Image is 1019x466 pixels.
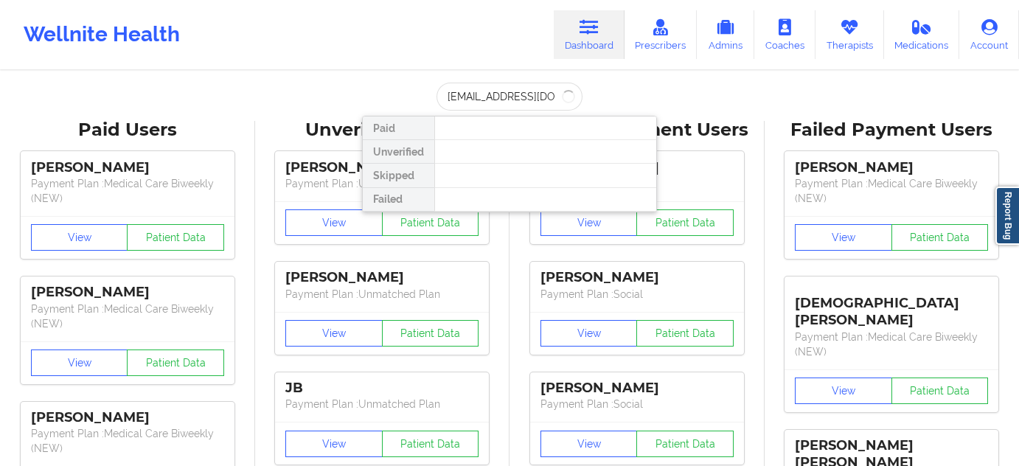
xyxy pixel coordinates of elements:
div: [PERSON_NAME] [31,409,224,426]
p: Payment Plan : Medical Care Biweekly (NEW) [795,330,988,359]
button: Patient Data [382,320,479,347]
div: Unverified Users [265,119,500,142]
div: [PERSON_NAME] [31,284,224,301]
button: Patient Data [636,431,734,457]
button: View [285,431,383,457]
a: Admins [697,10,754,59]
a: Prescribers [625,10,698,59]
p: Payment Plan : Medical Care Biweekly (NEW) [31,302,224,331]
div: [PERSON_NAME] [540,269,734,286]
p: Payment Plan : Medical Care Biweekly (NEW) [31,176,224,206]
button: View [540,431,638,457]
button: View [31,349,128,376]
button: View [795,378,892,404]
div: [PERSON_NAME] [285,269,479,286]
div: Paid Users [10,119,245,142]
button: View [285,209,383,236]
button: Patient Data [891,378,989,404]
button: Patient Data [636,320,734,347]
a: Coaches [754,10,815,59]
div: Unverified [363,140,434,164]
button: Patient Data [127,224,224,251]
button: Patient Data [636,209,734,236]
div: [PERSON_NAME] [795,159,988,176]
button: View [795,224,892,251]
div: [PERSON_NAME] [31,159,224,176]
a: Dashboard [554,10,625,59]
a: Medications [884,10,960,59]
div: Failed [363,188,434,212]
button: Patient Data [127,349,224,376]
div: [DEMOGRAPHIC_DATA][PERSON_NAME] [795,284,988,329]
div: [PERSON_NAME] [540,380,734,397]
p: Payment Plan : Medical Care Biweekly (NEW) [795,176,988,206]
button: View [540,320,638,347]
p: Payment Plan : Social [540,287,734,302]
p: Payment Plan : Unmatched Plan [285,287,479,302]
button: Patient Data [891,224,989,251]
div: [PERSON_NAME] [285,159,479,176]
p: Payment Plan : Unmatched Plan [285,397,479,411]
a: Account [959,10,1019,59]
a: Report Bug [995,187,1019,245]
div: Skipped [363,164,434,187]
button: Patient Data [382,209,479,236]
p: Payment Plan : Medical Care Biweekly (NEW) [31,426,224,456]
button: View [285,320,383,347]
div: Failed Payment Users [775,119,1009,142]
button: View [31,224,128,251]
div: JB [285,380,479,397]
a: Therapists [815,10,884,59]
button: Patient Data [382,431,479,457]
p: Payment Plan : Social [540,397,734,411]
button: View [540,209,638,236]
p: Payment Plan : Unmatched Plan [285,176,479,191]
div: Paid [363,116,434,140]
